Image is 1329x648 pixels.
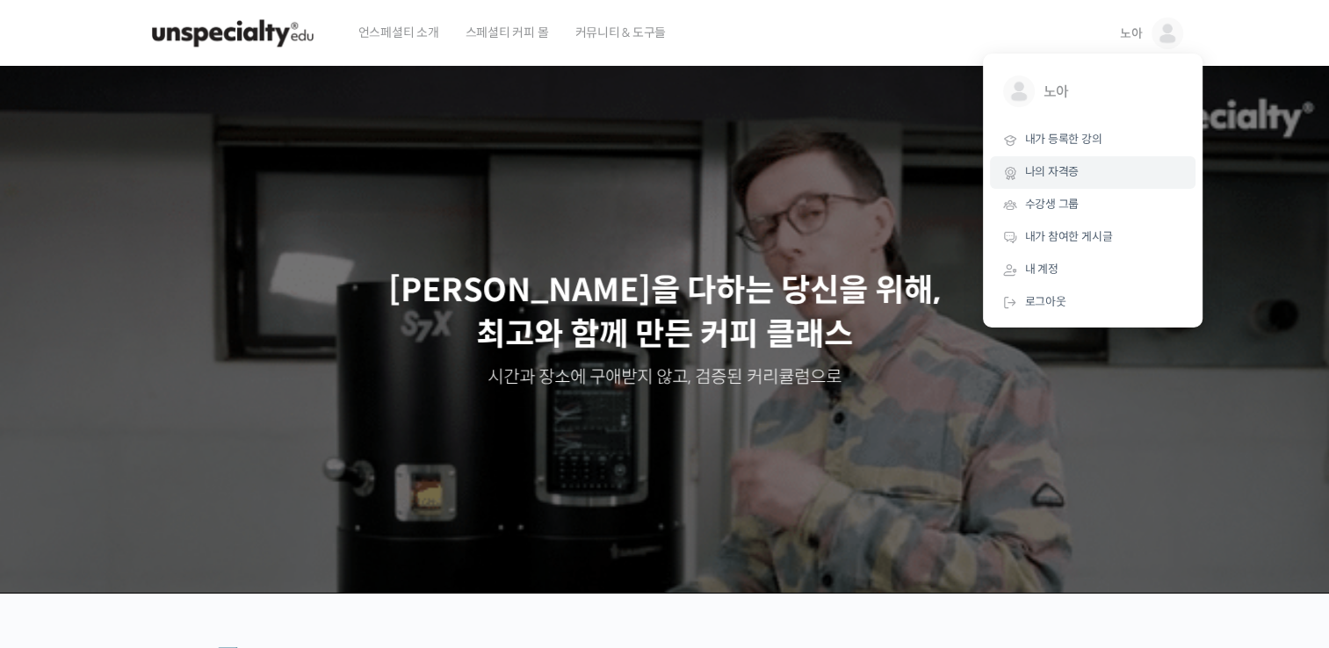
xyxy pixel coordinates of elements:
p: [PERSON_NAME]을 다하는 당신을 위해, 최고와 함께 만든 커피 클래스 [18,269,1312,357]
span: 노아 [1044,76,1174,109]
a: 나의 자격증 [990,156,1195,189]
a: 대화 [116,502,227,546]
a: 설정 [227,502,337,546]
span: 노아 [1120,25,1143,41]
a: 수강생 그룹 [990,189,1195,221]
span: 로그아웃 [1025,294,1066,309]
a: 내 계정 [990,254,1195,286]
a: 홈 [5,502,116,546]
span: 대화 [161,529,182,544]
span: 설정 [271,529,293,543]
p: 시간과 장소에 구애받지 않고, 검증된 커리큘럼으로 [18,365,1312,390]
span: 수강생 그룹 [1025,197,1080,212]
span: 홈 [55,529,66,543]
span: 내가 참여한 게시글 [1025,229,1113,244]
a: 내가 등록한 강의 [990,124,1195,156]
span: 나의 자격증 [1025,164,1080,179]
span: 내가 등록한 강의 [1025,132,1102,147]
a: 로그아웃 [990,286,1195,319]
span: 내 계정 [1025,262,1058,277]
a: 노아 [990,62,1195,124]
a: 내가 참여한 게시글 [990,221,1195,254]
